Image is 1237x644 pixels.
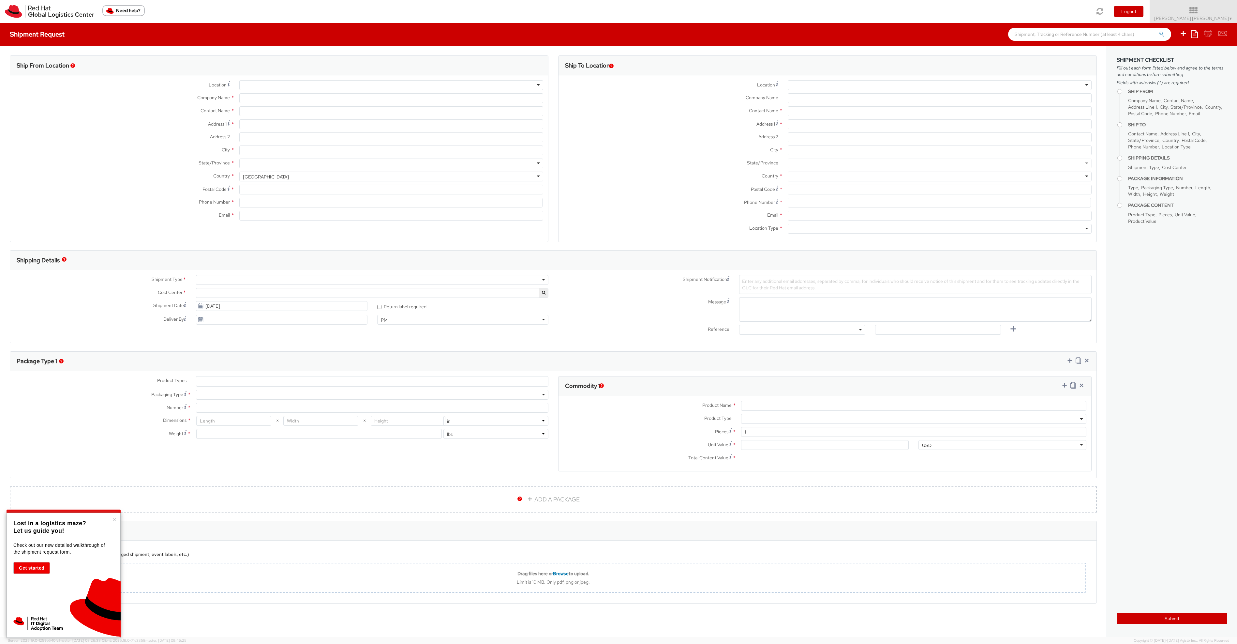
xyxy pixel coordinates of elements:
[17,358,57,364] h3: Package Type 1
[1160,191,1174,197] span: Weight
[163,417,186,423] span: Dimensions
[1128,218,1156,224] span: Product Value
[517,571,589,576] b: Drag files here or to upload.
[1162,137,1179,143] span: Country
[1175,212,1195,218] span: Unit Value
[145,638,186,643] span: master, [DATE] 09:46:25
[1164,98,1193,103] span: Contact Name
[1114,6,1143,17] button: Logout
[102,5,145,16] button: Need help?
[1117,57,1227,63] h3: Shipment Checklist
[199,199,230,205] span: Phone Number
[1128,164,1159,170] span: Shipment Type
[157,377,186,383] span: Product Types
[770,147,778,153] span: City
[209,82,227,88] span: Location
[746,95,778,100] span: Company Name
[1128,137,1159,143] span: State/Province
[377,305,381,309] input: Return label required
[1160,131,1189,137] span: Address Line 1
[1128,203,1227,208] h4: Package Content
[1128,89,1227,94] h4: Ship From
[708,442,728,448] span: Unit Value
[1134,638,1229,643] span: Copyright © [DATE]-[DATE] Agistix Inc., All Rights Reserved
[1195,185,1210,191] span: Length
[163,316,184,323] span: Deliver By
[922,442,931,449] div: USD
[1117,79,1227,86] span: Fields with asterisks (*) are required
[744,199,775,205] span: Phone Number
[358,416,371,426] span: X
[565,62,610,69] h3: Ship To Location
[565,383,600,389] h3: Commodity 1
[1141,185,1173,191] span: Packaging Type
[553,571,569,576] span: Browse
[1128,98,1161,103] span: Company Name
[747,160,778,166] span: State/Province
[21,579,1085,585] div: Limit is 10 MB. Only pdf, png or jpeg.
[152,276,183,284] span: Shipment Type
[1155,111,1186,116] span: Phone Number
[377,302,427,310] label: Return label required
[371,416,445,426] input: Height
[1162,144,1191,150] span: Location Type
[169,431,183,437] span: Weight
[222,147,230,153] span: City
[8,638,101,643] span: Server: 2025.19.0-1259b540fc1
[1128,185,1138,191] span: Type
[751,186,775,192] span: Postal Code
[758,134,778,140] span: Address 2
[1176,185,1192,191] span: Number
[151,391,183,397] span: Packaging Type
[1154,15,1233,21] span: [PERSON_NAME] [PERSON_NAME]
[704,415,732,421] span: Product Type
[210,134,230,140] span: Address 2
[749,108,778,114] span: Contact Name
[167,405,183,410] span: Number
[60,638,101,643] span: master, [DATE] 08:26:33
[1205,104,1221,110] span: Country
[1128,104,1157,110] span: Address Line 1
[1117,613,1227,624] button: Submit
[5,5,94,18] img: rh-logistics-00dfa346123c4ec078e1.svg
[283,416,358,426] input: Width
[1229,16,1233,21] span: ▼
[1160,104,1168,110] span: City
[112,516,116,523] button: Close
[196,416,271,426] input: Length
[1008,28,1171,41] input: Shipment, Tracking or Reference Number (at least 4 chars)
[762,173,778,179] span: Country
[21,551,1086,558] div: Add any other attachments (e.g. photo of packaged shipment, event labels, etc.)
[197,95,230,100] span: Company Name
[1128,191,1140,197] span: Width
[749,225,778,231] span: Location Type
[757,82,775,88] span: Location
[199,160,230,166] span: State/Province
[1128,144,1159,150] span: Phone Number
[153,302,184,309] span: Shipment Date
[1143,191,1157,197] span: Height
[17,62,69,69] h3: Ship From Location
[702,402,732,408] span: Product Name
[688,455,728,461] span: Total Content Value
[17,257,60,264] h3: Shipping Details
[208,121,227,127] span: Address 1
[1128,111,1152,116] span: Postal Code
[1128,131,1157,137] span: Contact Name
[1117,65,1227,78] span: Fill out each form listed below and agree to the terms and conditions before submitting
[1158,212,1172,218] span: Pieces
[1128,212,1155,218] span: Product Type
[1128,156,1227,161] h4: Shipping Details
[158,289,183,297] span: Cost Center
[13,542,112,556] p: Check out our new detailed walkthrough of the shipment request form.
[767,212,778,218] span: Email
[201,108,230,114] span: Contact Name
[1128,176,1227,181] h4: Package Information
[683,276,727,283] span: Shipment Notification
[219,212,230,218] span: Email
[1170,104,1202,110] span: State/Province
[1182,137,1206,143] span: Postal Code
[381,317,388,323] div: PM
[756,121,775,127] span: Address 1
[10,31,65,38] h4: Shipment Request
